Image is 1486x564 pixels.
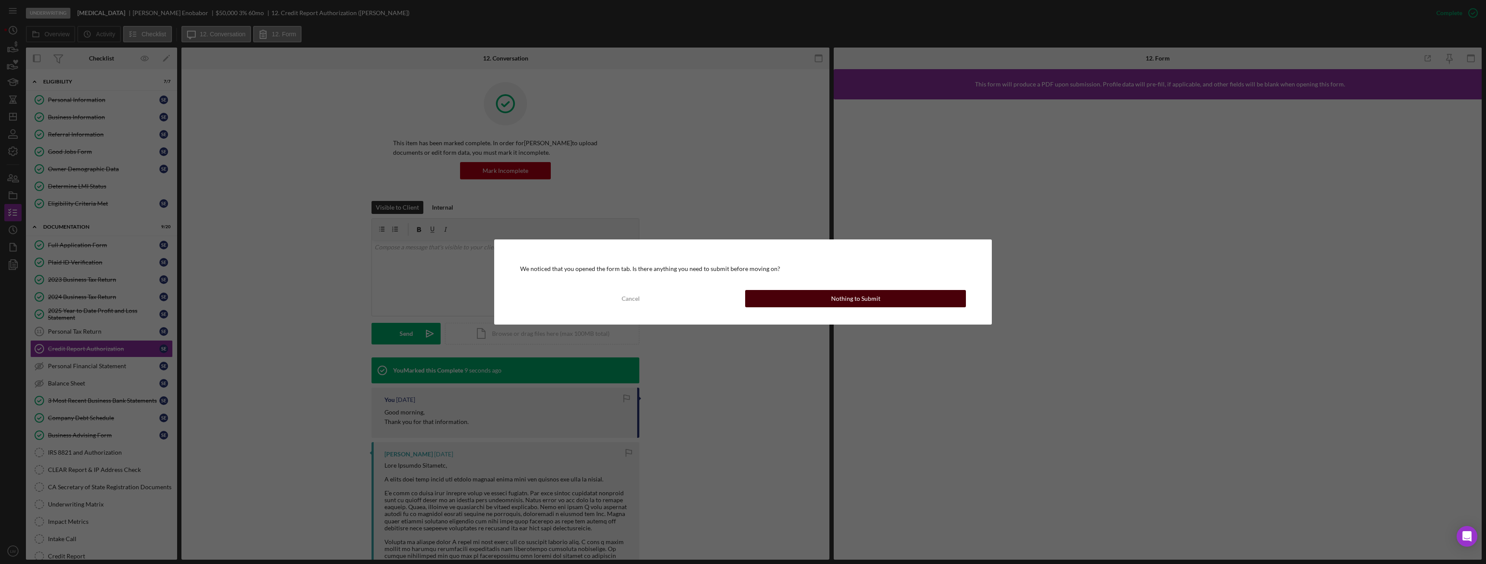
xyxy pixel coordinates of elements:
button: Cancel [520,290,741,307]
div: Nothing to Submit [831,290,880,307]
div: We noticed that you opened the form tab. Is there anything you need to submit before moving on? [520,265,966,272]
div: Open Intercom Messenger [1457,526,1477,547]
div: Cancel [622,290,640,307]
button: Nothing to Submit [745,290,966,307]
